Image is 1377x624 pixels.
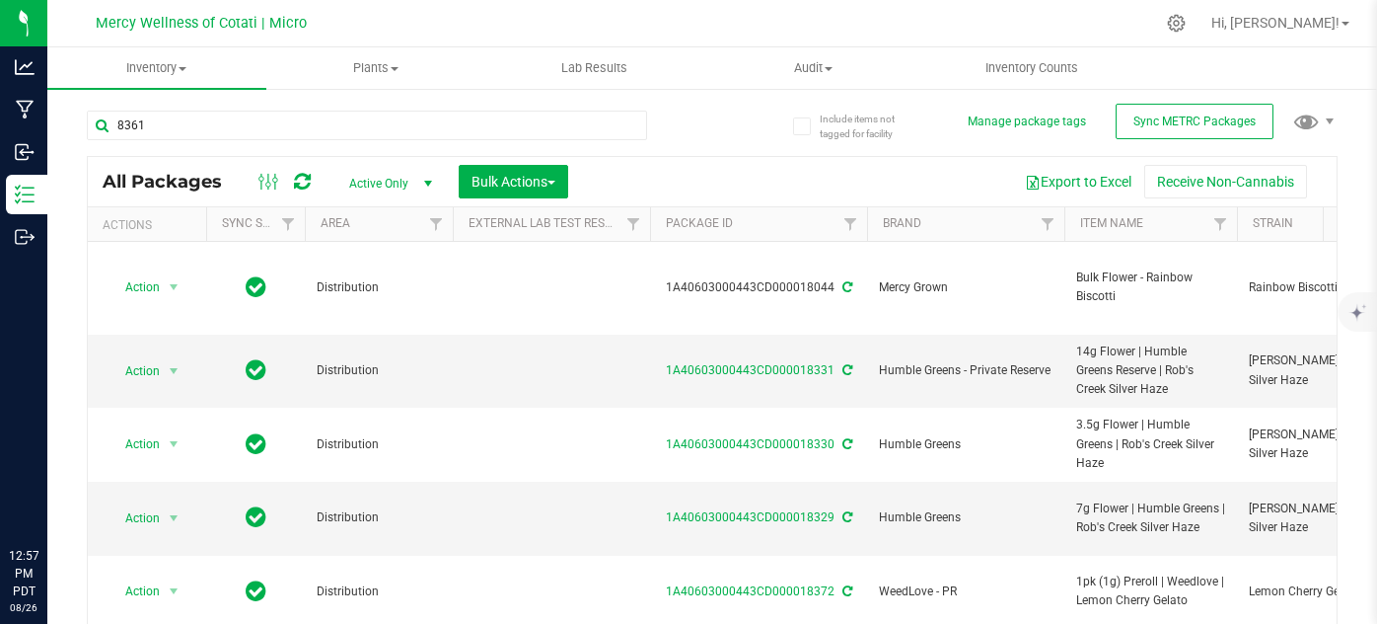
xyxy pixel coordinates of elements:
[834,207,867,241] a: Filter
[108,430,161,458] span: Action
[839,363,852,377] span: Sync from Compliance System
[1211,15,1340,31] span: Hi, [PERSON_NAME]!
[1144,165,1307,198] button: Receive Non-Cannabis
[471,174,555,190] span: Bulk Actions
[272,207,305,241] a: Filter
[246,273,266,301] span: In Sync
[317,508,441,527] span: Distribution
[459,165,568,198] button: Bulk Actions
[321,216,350,230] a: Area
[485,47,704,89] a: Lab Results
[317,583,441,601] span: Distribution
[879,435,1052,454] span: Humble Greens
[666,585,834,598] a: 1A40603000443CD000018372
[666,216,733,230] a: Package ID
[820,112,918,141] span: Include items not tagged for facility
[1076,343,1225,400] span: 14g Flower | Humble Greens Reserve | Rob's Creek Silver Haze
[666,510,834,524] a: 1A40603000443CD000018329
[162,273,186,301] span: select
[246,504,266,531] span: In Sync
[883,216,921,230] a: Brand
[267,59,484,77] span: Plants
[15,185,35,204] inline-svg: Inventory
[704,59,921,77] span: Audit
[879,361,1052,380] span: Humble Greens - Private Reserve
[87,111,647,140] input: Search Package ID, Item Name, SKU, Lot or Part Number...
[15,142,35,162] inline-svg: Inbound
[266,47,485,89] a: Plants
[1076,416,1225,473] span: 3.5g Flower | Humble Greens | Rob's Creek Silver Haze
[15,100,35,119] inline-svg: Manufacturing
[96,15,307,32] span: Mercy Wellness of Cotati | Micro
[666,363,834,377] a: 1A40603000443CD000018331
[108,273,161,301] span: Action
[162,505,186,532] span: select
[1080,216,1143,230] a: Item Name
[9,600,38,615] p: 08/26
[1116,104,1273,139] button: Sync METRC Packages
[469,216,623,230] a: External Lab Test Result
[317,435,441,454] span: Distribution
[103,218,198,232] div: Actions
[959,59,1105,77] span: Inventory Counts
[420,207,453,241] a: Filter
[839,280,852,294] span: Sync from Compliance System
[879,583,1052,601] span: WeedLove - PR
[20,466,79,525] iframe: Resource center
[1253,216,1293,230] a: Strain
[1204,207,1237,241] a: Filter
[1133,115,1256,128] span: Sync METRC Packages
[1012,165,1144,198] button: Export to Excel
[47,59,266,77] span: Inventory
[317,278,441,297] span: Distribution
[317,361,441,380] span: Distribution
[15,227,35,247] inline-svg: Outbound
[1076,500,1225,537] span: 7g Flower | Humble Greens | Rob's Creek Silver Haze
[162,430,186,458] span: select
[839,437,852,451] span: Sync from Compliance System
[246,578,266,605] span: In Sync
[162,357,186,385] span: select
[666,437,834,451] a: 1A40603000443CD000018330
[1076,573,1225,610] span: 1pk (1g) Preroll | Weedlove | Lemon Cherry Gelato
[162,578,186,605] span: select
[968,114,1086,130] button: Manage package tags
[839,510,852,524] span: Sync from Compliance System
[922,47,1141,89] a: Inventory Counts
[617,207,650,241] a: Filter
[108,578,161,605] span: Action
[839,585,852,598] span: Sync from Compliance System
[47,47,266,89] a: Inventory
[1164,14,1189,33] div: Manage settings
[535,59,654,77] span: Lab Results
[1032,207,1064,241] a: Filter
[108,505,161,532] span: Action
[647,278,870,297] div: 1A40603000443CD000018044
[246,430,266,458] span: In Sync
[9,547,38,600] p: 12:57 PM PDT
[15,57,35,77] inline-svg: Analytics
[58,463,82,487] iframe: Resource center unread badge
[222,216,298,230] a: Sync Status
[879,508,1052,527] span: Humble Greens
[879,278,1052,297] span: Mercy Grown
[1076,269,1225,306] span: Bulk Flower - Rainbow Biscotti
[246,356,266,384] span: In Sync
[703,47,922,89] a: Audit
[103,171,242,193] span: All Packages
[108,357,161,385] span: Action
